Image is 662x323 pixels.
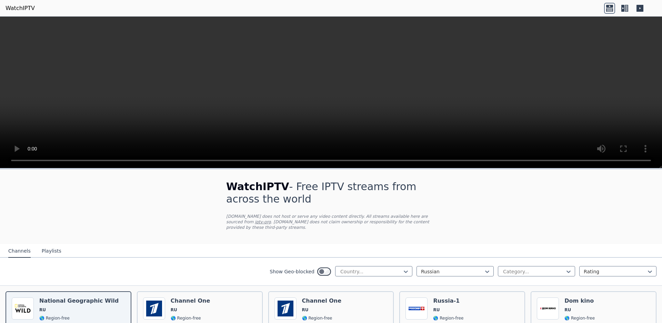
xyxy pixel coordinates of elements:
h6: Channel One [171,297,210,304]
img: Channel One [143,297,165,320]
img: Dom kino [537,297,559,320]
h1: - Free IPTV streams from across the world [226,180,436,205]
button: Playlists [42,245,61,258]
span: RU [171,307,177,313]
button: Channels [8,245,31,258]
span: 🌎 Region-free [171,315,201,321]
h6: Dom kino [564,297,595,304]
span: RU [564,307,571,313]
h6: National Geographic Wild [39,297,119,304]
a: iptv-org [255,219,271,224]
span: RU [433,307,440,313]
img: Channel One [274,297,297,320]
h6: Russia-1 [433,297,463,304]
label: Show Geo-blocked [270,268,314,275]
span: 🌎 Region-free [302,315,332,321]
h6: Channel One [302,297,341,304]
a: WatchIPTV [6,4,35,12]
span: 🌎 Region-free [39,315,70,321]
img: Russia-1 [405,297,428,320]
span: WatchIPTV [226,180,289,193]
span: 🌎 Region-free [564,315,595,321]
span: 🌎 Region-free [433,315,463,321]
span: RU [39,307,46,313]
span: RU [302,307,309,313]
img: National Geographic Wild [12,297,34,320]
p: [DOMAIN_NAME] does not host or serve any video content directly. All streams available here are s... [226,214,436,230]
